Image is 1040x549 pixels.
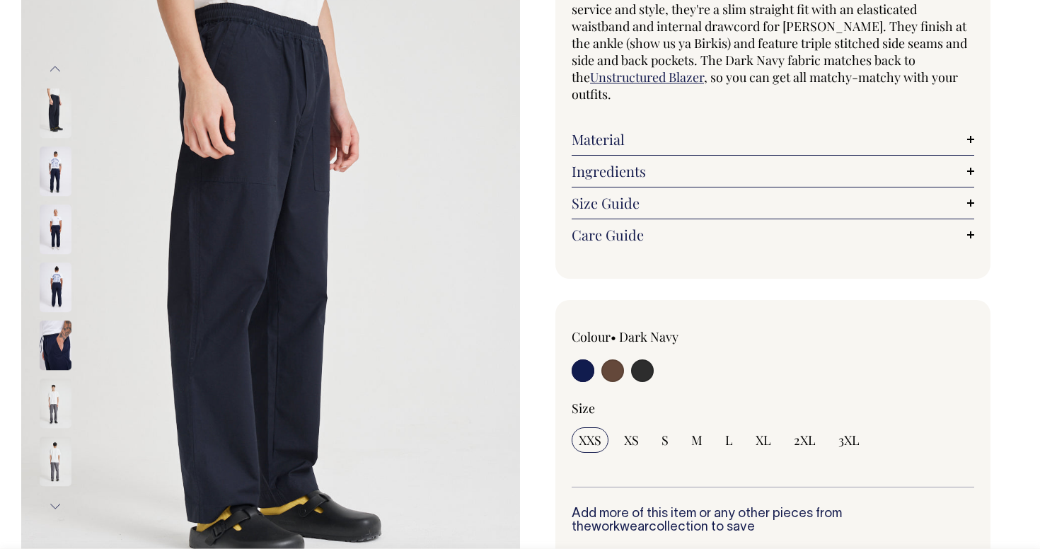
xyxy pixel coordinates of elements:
[45,53,66,85] button: Previous
[40,321,71,371] img: dark-navy
[590,69,704,86] a: Unstructured Blazer
[572,427,608,453] input: XXS
[572,328,733,345] div: Colour
[691,432,703,449] span: M
[40,379,71,429] img: charcoal
[654,427,676,453] input: S
[572,226,974,243] a: Care Guide
[787,427,823,453] input: 2XL
[40,89,71,139] img: dark-navy
[684,427,710,453] input: M
[617,427,646,453] input: XS
[45,491,66,523] button: Next
[749,427,778,453] input: XL
[756,432,771,449] span: XL
[624,432,639,449] span: XS
[831,427,867,453] input: 3XL
[572,400,974,417] div: Size
[579,432,601,449] span: XXS
[591,521,649,533] a: workwear
[40,263,71,313] img: dark-navy
[725,432,733,449] span: L
[40,205,71,255] img: dark-navy
[619,328,678,345] label: Dark Navy
[611,328,616,345] span: •
[40,147,71,197] img: dark-navy
[661,432,669,449] span: S
[40,437,71,487] img: charcoal
[794,432,816,449] span: 2XL
[572,131,974,148] a: Material
[572,163,974,180] a: Ingredients
[838,432,860,449] span: 3XL
[572,69,958,103] span: , so you can get all matchy-matchy with your outfits.
[572,507,974,536] h6: Add more of this item or any other pieces from the collection to save
[718,427,740,453] input: L
[572,195,974,212] a: Size Guide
